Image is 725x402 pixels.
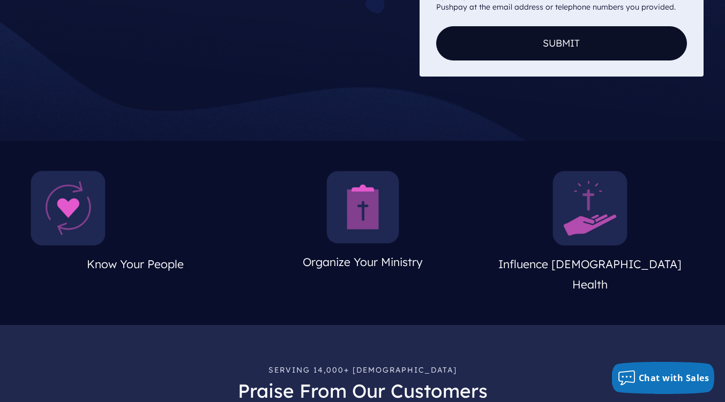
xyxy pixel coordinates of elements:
[612,362,715,394] button: Chat with Sales
[436,26,687,60] button: Submit
[498,257,682,291] span: Influence [DEMOGRAPHIC_DATA] Health
[31,359,695,379] p: Serving 14,000+ [DEMOGRAPHIC_DATA]
[87,257,184,271] span: Know Your People
[303,255,423,269] span: Organize Your Ministry
[639,372,709,384] span: Chat with Sales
